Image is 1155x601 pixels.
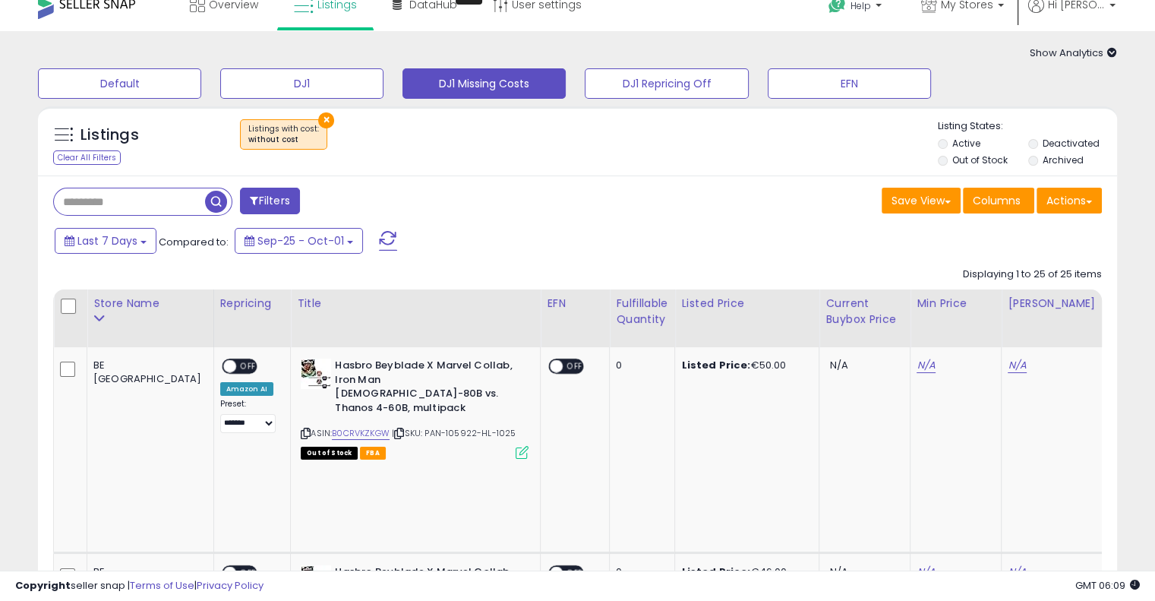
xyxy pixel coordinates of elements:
[257,233,344,248] span: Sep-25 - Oct-01
[563,360,587,373] span: OFF
[301,359,331,389] img: 51x+mNk3nCL._SL40_.jpg
[917,358,935,373] a: N/A
[1008,296,1098,312] div: [PERSON_NAME]
[15,578,71,593] strong: Copyright
[1037,188,1102,214] button: Actions
[616,359,663,372] div: 0
[240,188,299,214] button: Filters
[77,233,137,248] span: Last 7 Days
[93,296,207,312] div: Store Name
[236,360,260,373] span: OFF
[220,68,383,99] button: DJ1
[220,296,285,312] div: Repricing
[1008,358,1026,373] a: N/A
[1042,153,1083,166] label: Archived
[15,579,264,593] div: seller snap | |
[681,296,813,312] div: Listed Price
[681,358,750,372] b: Listed Price:
[55,228,156,254] button: Last 7 Days
[332,427,390,440] a: B0CRVKZKGW
[392,427,516,439] span: | SKU: PAN-105922-HL-1025
[616,296,668,327] div: Fulfillable Quantity
[938,119,1117,134] p: Listing States:
[963,267,1102,282] div: Displaying 1 to 25 of 25 items
[301,447,358,460] span: All listings that are currently out of stock and unavailable for purchase on Amazon
[80,125,139,146] h5: Listings
[681,359,807,372] div: €50.00
[882,188,961,214] button: Save View
[1042,137,1099,150] label: Deactivated
[297,296,534,312] div: Title
[159,235,229,249] span: Compared to:
[301,359,529,457] div: ASIN:
[197,578,264,593] a: Privacy Policy
[952,137,980,150] label: Active
[829,358,847,372] span: N/A
[585,68,748,99] button: DJ1 Repricing Off
[220,382,273,396] div: Amazon AI
[963,188,1034,214] button: Columns
[768,68,931,99] button: EFN
[220,399,279,433] div: Preset:
[825,296,904,327] div: Current Buybox Price
[952,153,1008,166] label: Out of Stock
[130,578,194,593] a: Terms of Use
[360,447,386,460] span: FBA
[402,68,566,99] button: DJ1 Missing Costs
[547,296,603,312] div: EFN
[973,193,1021,208] span: Columns
[248,134,319,145] div: without cost
[38,68,201,99] button: Default
[93,359,202,386] div: BE [GEOGRAPHIC_DATA]
[1075,578,1140,593] span: 2025-10-9 06:09 GMT
[235,228,363,254] button: Sep-25 - Oct-01
[1030,46,1117,60] span: Show Analytics
[248,123,319,146] span: Listings with cost :
[318,112,334,128] button: ×
[53,150,121,165] div: Clear All Filters
[917,296,995,312] div: Min Price
[335,359,519,419] b: Hasbro Beyblade X Marvel Collab, Iron Man [DEMOGRAPHIC_DATA]-80B vs. Thanos 4-60B, multipack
